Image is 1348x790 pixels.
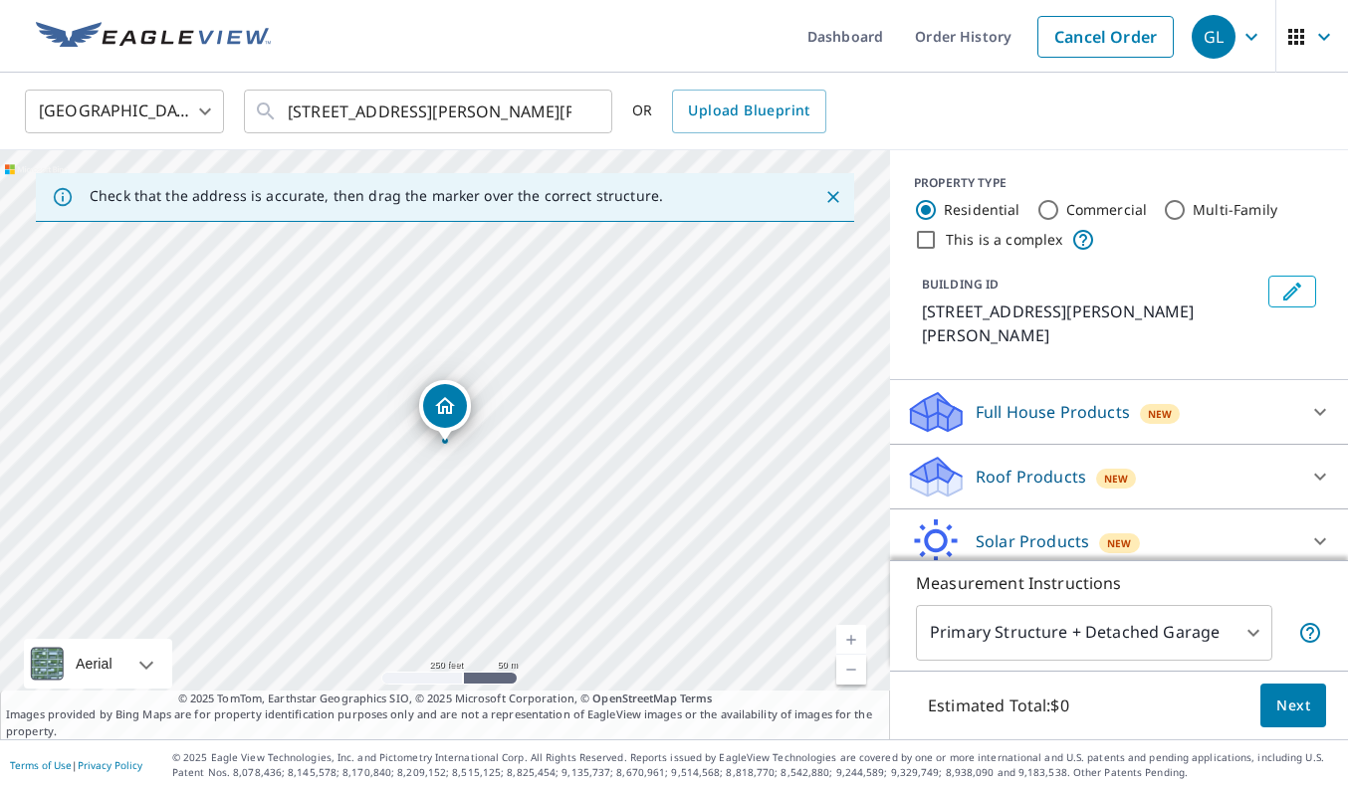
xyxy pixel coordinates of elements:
[36,22,271,52] img: EV Logo
[1104,471,1128,487] span: New
[1260,684,1326,728] button: Next
[820,184,846,210] button: Close
[1268,276,1316,307] button: Edit building 1
[1066,200,1148,220] label: Commercial
[946,230,1063,250] label: This is a complex
[1192,15,1236,59] div: GL
[178,691,713,707] span: © 2025 TomTom, Earthstar Geographics SIO, © 2025 Microsoft Corporation, ©
[916,605,1272,661] div: Primary Structure + Detached Garage
[906,388,1332,436] div: Full House ProductsNew
[922,276,999,293] p: BUILDING ID
[10,758,72,772] a: Terms of Use
[912,684,1085,727] p: Estimated Total: $0
[10,759,142,771] p: |
[1276,693,1310,718] span: Next
[632,90,826,133] div: OR
[976,529,1089,553] p: Solar Products
[419,380,471,442] div: Dropped pin, building 1, Residential property, 2745 Jefferson Hwy Louisa, VA 23093
[976,400,1130,424] p: Full House Products
[836,625,866,655] a: Current Level 17, Zoom In
[916,571,1322,595] p: Measurement Instructions
[24,639,172,689] div: Aerial
[90,187,663,205] p: Check that the address is accurate, then drag the marker over the correct structure.
[1037,16,1174,58] a: Cancel Order
[680,691,713,705] a: Terms
[688,99,809,123] span: Upload Blueprint
[914,174,1324,192] div: PROPERTY TYPE
[288,84,571,139] input: Search by address or latitude-longitude
[78,758,142,772] a: Privacy Policy
[25,84,224,139] div: [GEOGRAPHIC_DATA]
[944,200,1020,220] label: Residential
[976,465,1086,489] p: Roof Products
[922,299,1260,347] p: [STREET_ADDRESS][PERSON_NAME][PERSON_NAME]
[592,691,676,705] a: OpenStreetMap
[836,655,866,685] a: Current Level 17, Zoom Out
[172,750,1338,780] p: © 2025 Eagle View Technologies, Inc. and Pictometry International Corp. All Rights Reserved. Repo...
[906,517,1332,565] div: Solar ProductsNew
[672,90,825,133] a: Upload Blueprint
[1298,621,1322,645] span: Your report will include the primary structure and a detached garage if one exists.
[1107,535,1131,551] span: New
[1148,406,1172,422] span: New
[1193,200,1277,220] label: Multi-Family
[906,453,1332,500] div: Roof ProductsNew
[70,639,118,689] div: Aerial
